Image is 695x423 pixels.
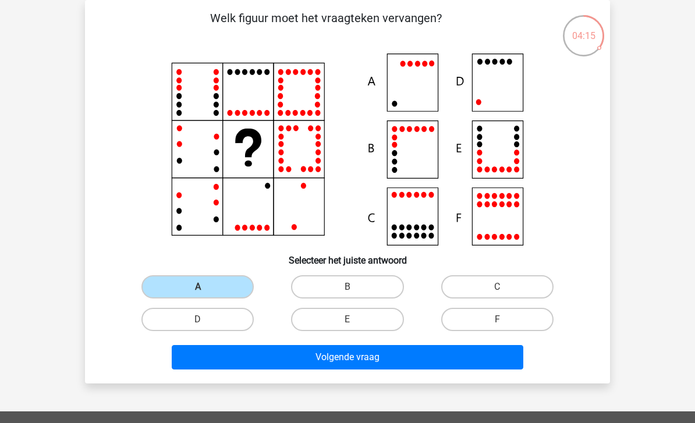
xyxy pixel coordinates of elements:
label: F [441,308,554,331]
h6: Selecteer het juiste antwoord [104,246,591,266]
label: B [291,275,403,298]
p: Welk figuur moet het vraagteken vervangen? [104,9,548,44]
label: C [441,275,554,298]
label: D [141,308,254,331]
label: E [291,308,403,331]
button: Volgende vraag [172,345,524,369]
label: A [141,275,254,298]
div: 04:15 [562,14,605,43]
